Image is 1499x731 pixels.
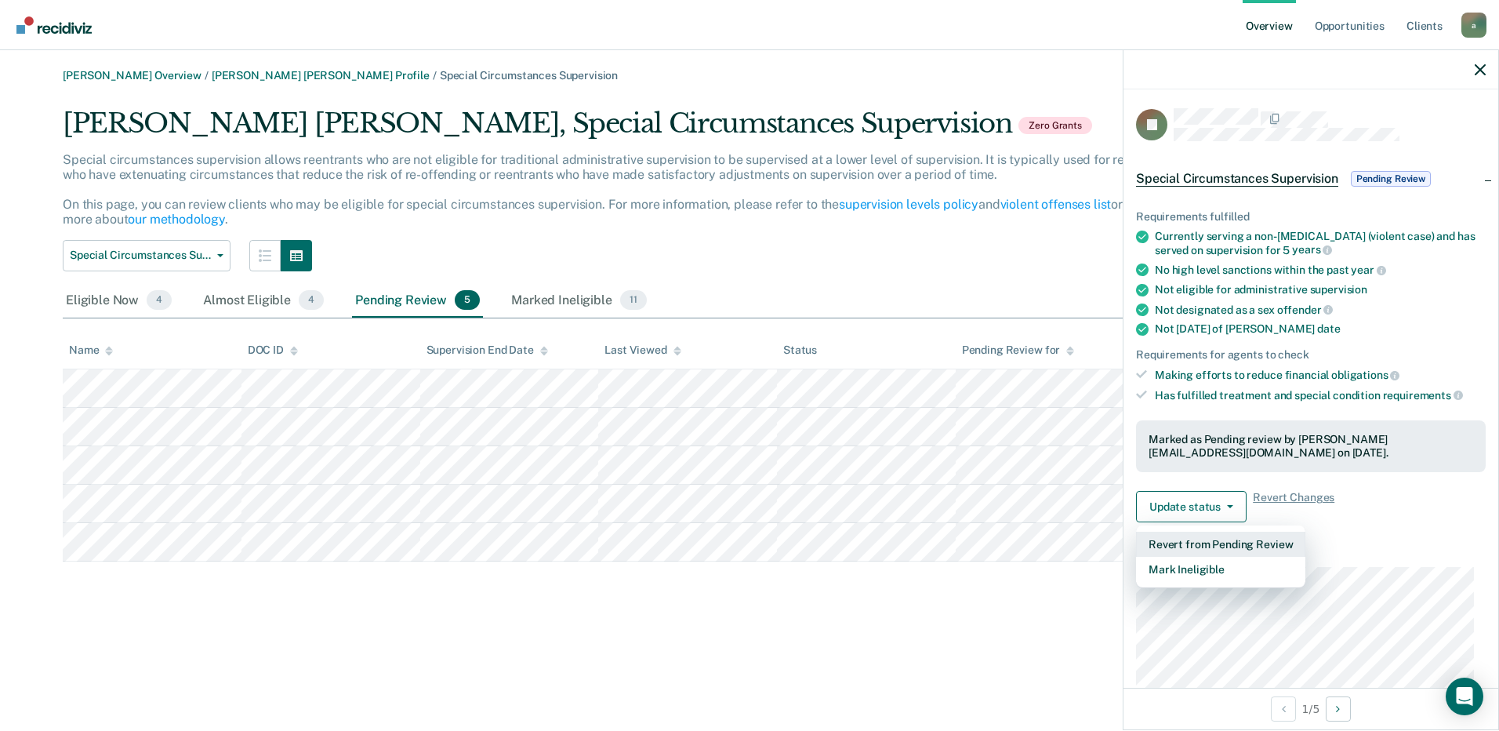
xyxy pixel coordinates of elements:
button: Revert from Pending Review [1136,532,1305,557]
span: Special Circumstances Supervision [440,69,618,82]
div: Open Intercom Messenger [1446,678,1483,715]
div: 1 / 5 [1123,688,1498,729]
a: [PERSON_NAME] Overview [63,69,201,82]
button: Next Opportunity [1326,696,1351,722]
div: Has fulfilled treatment and special condition [1155,388,1486,402]
div: Not eligible for administrative [1155,283,1486,296]
div: Almost Eligible [200,284,327,318]
div: Requirements for agents to check [1136,348,1486,362]
span: 5 [455,290,480,311]
button: Mark Ineligible [1136,557,1305,582]
span: 11 [620,290,647,311]
div: Not [DATE] of [PERSON_NAME] [1155,322,1486,336]
span: date [1317,322,1340,335]
div: Making efforts to reduce financial [1155,368,1486,382]
div: DOC ID [248,344,298,357]
div: Currently serving a non-[MEDICAL_DATA] (violent case) and has served on supervision for 5 [1155,230,1486,256]
a: [PERSON_NAME] [PERSON_NAME] Profile [212,69,430,82]
span: 4 [147,290,172,311]
button: Previous Opportunity [1271,696,1296,722]
span: Pending Review [1351,171,1431,187]
div: Not designated as a sex [1155,303,1486,317]
div: Name [69,344,113,357]
button: Profile dropdown button [1461,13,1486,38]
a: our methodology [128,212,225,227]
div: Dropdown Menu [1136,526,1305,588]
div: a [1461,13,1486,38]
span: obligations [1331,369,1399,381]
span: / [201,69,212,82]
span: Special Circumstances Supervision [1136,171,1338,187]
div: Marked as Pending review by [PERSON_NAME][EMAIL_ADDRESS][DOMAIN_NAME] on [DATE]. [1149,433,1473,460]
div: Marked Ineligible [508,284,649,318]
span: Revert Changes [1253,491,1334,522]
span: Zero Grants [1018,117,1092,134]
span: year [1351,264,1385,276]
span: years [1292,243,1332,256]
span: offender [1277,304,1334,316]
div: Pending Review [352,284,483,318]
div: Special Circumstances SupervisionPending Review [1123,154,1498,204]
button: Update status [1136,491,1247,522]
div: Status [783,344,817,357]
span: 4 [299,290,324,311]
p: Special circumstances supervision allows reentrants who are not eligible for traditional administ... [63,152,1172,227]
div: Last Viewed [604,344,681,357]
div: [PERSON_NAME] [PERSON_NAME], Special Circumstances Supervision [63,107,1187,152]
a: supervision levels policy [839,197,978,212]
div: Eligible Now [63,284,175,318]
dt: Supervision [1136,547,1486,561]
span: / [430,69,440,82]
div: No high level sanctions within the past [1155,263,1486,277]
span: Special Circumstances Supervision [70,249,211,262]
div: Pending Review for [962,344,1074,357]
div: Requirements fulfilled [1136,210,1486,224]
a: violent offenses list [1000,197,1112,212]
span: requirements [1383,389,1463,402]
div: Supervision End Date [426,344,548,357]
img: Recidiviz [16,16,92,34]
span: supervision [1310,283,1367,296]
